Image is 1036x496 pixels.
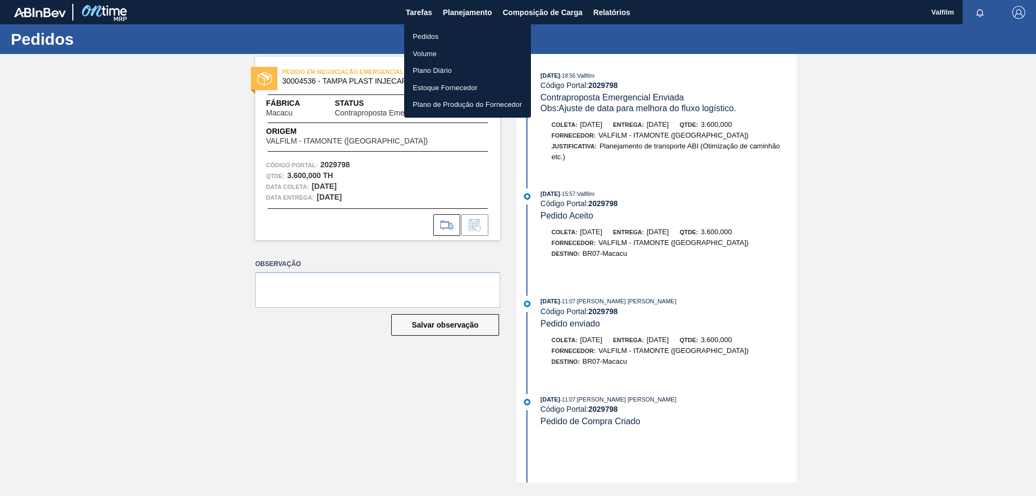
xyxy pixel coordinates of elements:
a: Estoque Fornecedor [404,79,531,97]
a: Pedidos [404,28,531,45]
a: Plano de Produção do Fornecedor [404,96,531,113]
a: Plano Diário [404,62,531,79]
a: Volume [404,45,531,63]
